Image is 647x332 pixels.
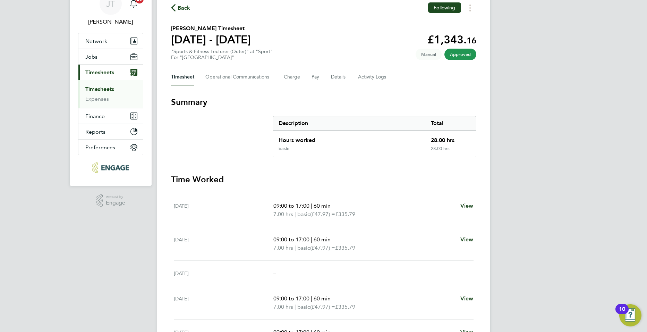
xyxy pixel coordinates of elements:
div: [DATE] [174,269,274,277]
div: 10 [619,309,625,318]
span: (£47.97) = [310,304,335,310]
button: Following [428,2,461,13]
span: | [295,244,296,251]
span: Joe Turner [78,18,143,26]
button: Timesheets Menu [464,2,476,13]
h1: [DATE] - [DATE] [171,33,251,47]
span: 7.00 hrs [273,211,293,217]
span: Engage [106,200,125,206]
a: View [460,202,474,210]
a: Powered byEngage [96,194,125,207]
button: Details [331,69,347,85]
img: huntereducation-logo-retina.png [92,162,129,173]
span: Network [85,38,107,44]
button: Timesheets [78,65,143,80]
div: 28.00 hrs [425,146,476,157]
span: View [460,202,474,209]
div: For "[GEOGRAPHIC_DATA]" [171,55,273,60]
div: Hours worked [273,131,425,146]
div: Total [425,116,476,130]
div: Description [273,116,425,130]
span: Preferences [85,144,115,151]
button: Timesheet [171,69,194,85]
button: Operational Communications [205,69,273,85]
div: [DATE] [174,235,274,252]
button: Open Resource Center, 10 new notifications [619,304,641,326]
div: Summary [273,116,476,157]
span: £335.79 [335,244,355,251]
span: basic [297,244,310,252]
div: basic [279,146,289,151]
button: Activity Logs [358,69,387,85]
span: basic [297,210,310,218]
span: 7.00 hrs [273,304,293,310]
span: This timesheet was manually created. [416,49,442,60]
div: Timesheets [78,80,143,108]
span: | [311,295,312,302]
button: Reports [78,124,143,139]
span: 60 min [314,236,331,243]
span: Back [178,4,190,12]
a: View [460,294,474,303]
span: basic [297,303,310,311]
app-decimal: £1,343. [427,33,476,46]
a: View [460,235,474,244]
button: Finance [78,108,143,124]
span: This timesheet has been approved. [444,49,476,60]
div: [DATE] [174,202,274,218]
span: Finance [85,113,105,119]
span: | [311,236,312,243]
button: Charge [284,69,300,85]
span: | [295,211,296,217]
span: 09:00 to 17:00 [273,236,309,243]
span: £335.79 [335,304,355,310]
span: – [273,270,276,276]
span: 60 min [314,295,331,302]
h3: Summary [171,97,476,108]
button: Pay [312,69,320,85]
span: Following [434,5,455,11]
span: Timesheets [85,69,114,76]
div: [DATE] [174,294,274,311]
span: Jobs [85,53,97,60]
span: Reports [85,128,105,135]
span: 16 [467,35,476,45]
span: (£47.97) = [310,211,335,217]
h2: [PERSON_NAME] Timesheet [171,24,251,33]
button: Back [171,3,190,12]
span: 09:00 to 17:00 [273,295,309,302]
span: Powered by [106,194,125,200]
a: Go to home page [78,162,143,173]
div: "Sports & Fitness Lecturer (Outer)" at "Sport" [171,49,273,60]
button: Jobs [78,49,143,64]
button: Preferences [78,140,143,155]
span: 09:00 to 17:00 [273,202,309,209]
h3: Time Worked [171,174,476,185]
span: | [311,202,312,209]
a: Timesheets [85,86,114,92]
span: 60 min [314,202,331,209]
button: Network [78,33,143,49]
span: £335.79 [335,211,355,217]
span: View [460,236,474,243]
a: Expenses [85,96,109,102]
span: 7.00 hrs [273,244,293,251]
span: (£47.97) = [310,244,335,251]
div: 28.00 hrs [425,131,476,146]
span: | [295,304,296,310]
span: View [460,295,474,302]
